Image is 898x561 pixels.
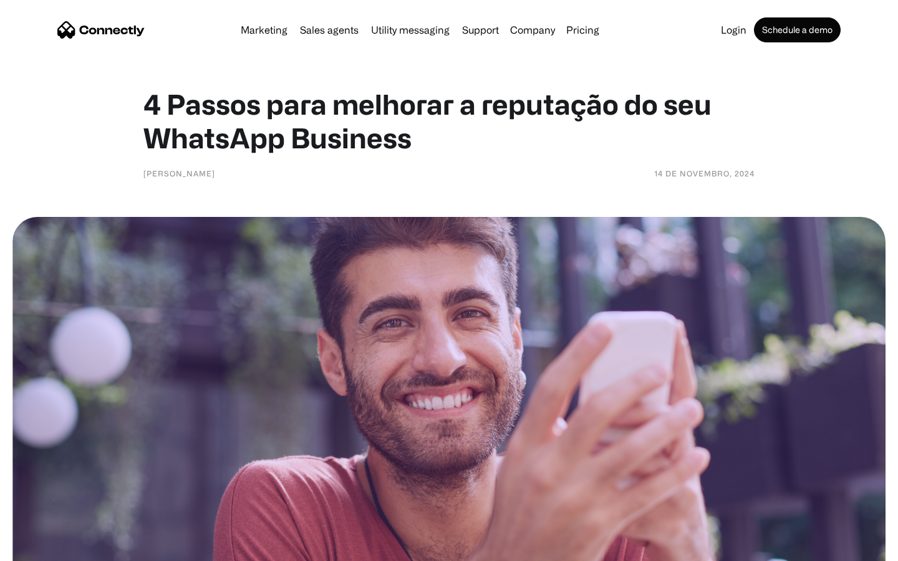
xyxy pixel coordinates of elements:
[510,21,555,39] div: Company
[716,25,751,35] a: Login
[366,25,455,35] a: Utility messaging
[236,25,292,35] a: Marketing
[457,25,504,35] a: Support
[506,21,559,39] div: Company
[295,25,364,35] a: Sales agents
[12,539,75,557] aside: Language selected: English
[143,87,755,155] h1: 4 Passos para melhorar a reputação do seu WhatsApp Business
[57,21,145,39] a: home
[654,167,755,180] div: 14 de novembro, 2024
[561,25,604,35] a: Pricing
[754,17,841,42] a: Schedule a demo
[143,167,215,180] div: [PERSON_NAME]
[25,539,75,557] ul: Language list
